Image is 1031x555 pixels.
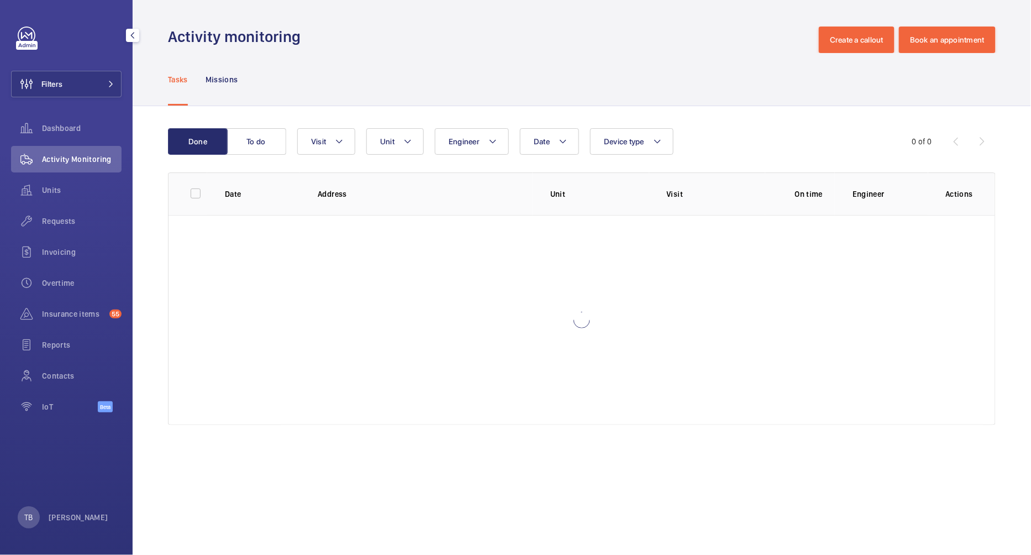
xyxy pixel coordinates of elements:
button: Engineer [435,128,509,155]
div: 0 of 0 [912,136,932,147]
span: 55 [109,310,122,318]
button: Book an appointment [899,27,996,53]
p: Address [318,189,533,200]
p: TB [24,512,33,523]
button: Visit [297,128,355,155]
p: Unit [550,189,649,200]
button: Filters [11,71,122,97]
span: Dashboard [42,123,122,134]
p: Date [225,189,300,200]
button: Device type [590,128,674,155]
span: Filters [41,78,62,90]
button: Done [168,128,228,155]
span: Unit [380,137,394,146]
p: Tasks [168,74,188,85]
h1: Activity monitoring [168,27,307,47]
span: Contacts [42,370,122,381]
span: Invoicing [42,247,122,258]
span: Device type [604,137,644,146]
span: IoT [42,401,98,412]
span: Units [42,185,122,196]
span: Engineer [449,137,480,146]
span: Requests [42,216,122,227]
p: Actions [946,189,973,200]
button: Date [520,128,579,155]
span: Activity Monitoring [42,154,122,165]
button: Unit [366,128,424,155]
p: Missions [206,74,238,85]
button: To do [227,128,286,155]
span: Reports [42,339,122,350]
span: Beta [98,401,113,412]
button: Create a callout [819,27,895,53]
span: Insurance items [42,308,105,320]
p: Visit [667,189,765,200]
span: Visit [311,137,326,146]
span: Date [534,137,550,146]
p: [PERSON_NAME] [49,512,108,523]
span: Overtime [42,277,122,289]
p: On time [783,189,835,200]
p: Engineer [853,189,928,200]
